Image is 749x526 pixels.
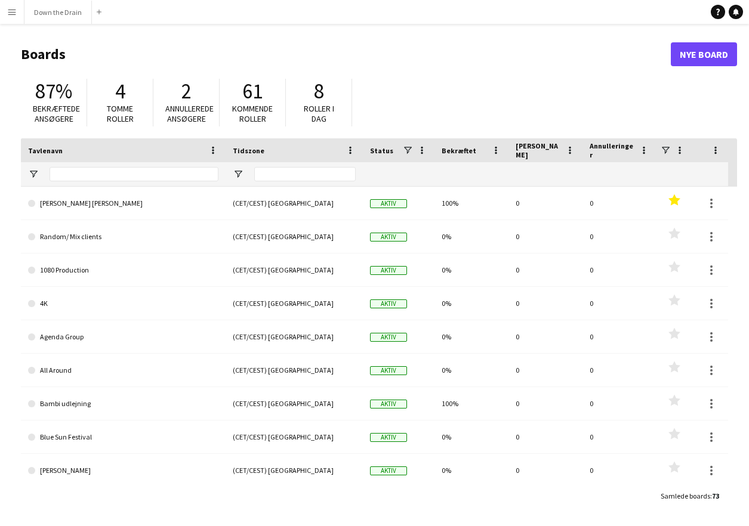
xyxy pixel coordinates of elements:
div: 0 [582,220,656,253]
div: (CET/CEST) [GEOGRAPHIC_DATA] [226,387,363,420]
div: 0 [582,387,656,420]
h1: Boards [21,45,671,63]
div: : [661,484,719,508]
div: 0% [434,354,508,386]
div: 0 [582,320,656,353]
div: 100% [434,187,508,219]
span: 8 [314,78,324,104]
div: (CET/CEST) [GEOGRAPHIC_DATA] [226,354,363,386]
div: 0% [434,220,508,253]
span: Aktiv [370,299,407,308]
div: 0 [582,253,656,286]
div: 0 [508,187,582,219]
div: 0% [434,287,508,320]
span: 73 [712,491,719,500]
a: [PERSON_NAME] [PERSON_NAME] [28,187,218,220]
div: (CET/CEST) [GEOGRAPHIC_DATA] [226,253,363,286]
span: Samlede boards [661,491,710,500]
a: 4K [28,287,218,320]
div: 0 [582,420,656,453]
span: Aktiv [370,433,407,442]
a: Blue Sun Festival [28,420,218,454]
input: Tidszone Filter Input [254,167,356,181]
span: Roller i dag [304,103,334,124]
span: Aktiv [370,366,407,375]
div: (CET/CEST) [GEOGRAPHIC_DATA] [226,287,363,320]
button: Åbn Filtermenu [28,169,39,180]
a: Bambi udlejning [28,387,218,420]
span: Aktiv [370,400,407,409]
span: Annulleringer [590,141,635,159]
a: Random/ Mix clients [28,220,218,253]
span: 61 [242,78,263,104]
div: 100% [434,387,508,420]
div: (CET/CEST) [GEOGRAPHIC_DATA] [226,320,363,353]
div: 0 [508,387,582,420]
span: Aktiv [370,333,407,342]
span: Bekræftede ansøgere [33,103,80,124]
span: Status [370,146,393,155]
div: (CET/CEST) [GEOGRAPHIC_DATA] [226,454,363,487]
div: 0 [508,220,582,253]
a: [PERSON_NAME] [28,454,218,487]
span: 4 [115,78,125,104]
div: 0 [508,454,582,487]
div: 0% [434,320,508,353]
div: 0 [582,454,656,487]
a: 1080 Production [28,253,218,287]
a: Nye Board [671,42,737,66]
a: All Around [28,354,218,387]
div: 0 [508,287,582,320]
div: 0 [582,287,656,320]
span: 2 [181,78,192,104]
span: Aktiv [370,466,407,475]
button: Down the Drain [24,1,92,24]
span: Aktiv [370,233,407,242]
span: Tidszone [233,146,264,155]
div: (CET/CEST) [GEOGRAPHIC_DATA] [226,187,363,219]
span: [PERSON_NAME] [516,141,561,159]
div: (CET/CEST) [GEOGRAPHIC_DATA] [226,420,363,453]
input: Tavlenavn Filter Input [50,167,218,181]
span: Aktiv [370,266,407,275]
span: Annullerede ansøgere [165,103,214,124]
span: Bekræftet [442,146,476,155]
div: 0% [434,253,508,286]
button: Åbn Filtermenu [233,169,243,180]
div: 0 [508,354,582,386]
span: Tavlenavn [28,146,63,155]
div: 0 [508,320,582,353]
span: Aktiv [370,199,407,208]
div: 0% [434,420,508,453]
a: Agenda Group [28,320,218,354]
div: 0 [582,354,656,386]
span: 87% [35,78,72,104]
div: 0 [582,187,656,219]
div: 0% [434,454,508,487]
div: (CET/CEST) [GEOGRAPHIC_DATA] [226,220,363,253]
div: 0 [508,420,582,453]
div: 0 [508,253,582,286]
span: Tomme roller [107,103,134,124]
span: Kommende roller [232,103,273,124]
